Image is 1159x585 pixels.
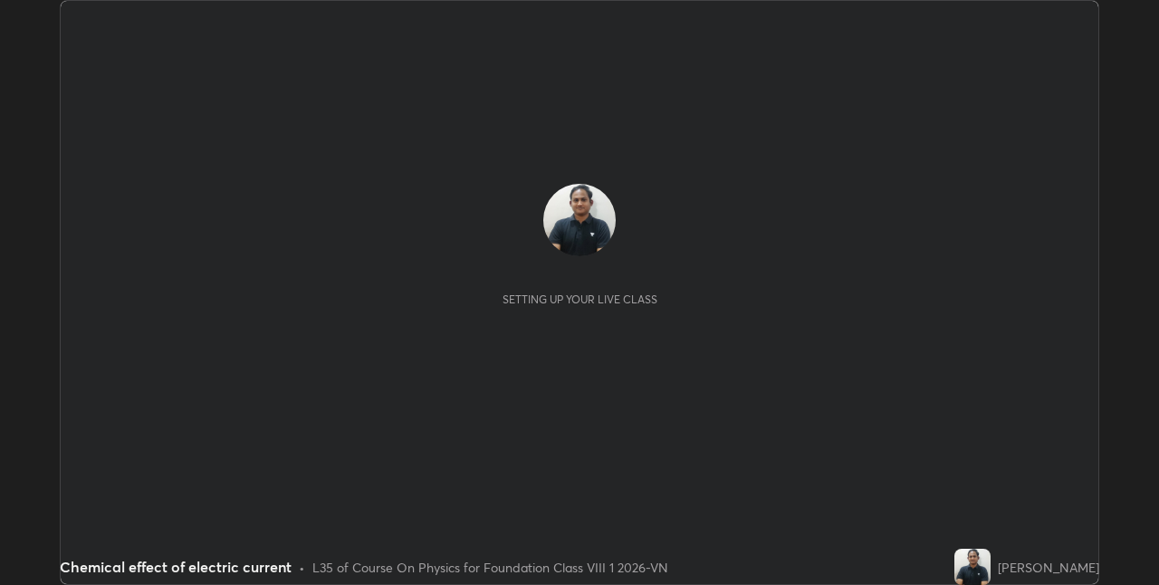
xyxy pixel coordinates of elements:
div: [PERSON_NAME] [998,558,1099,577]
img: 4fc8fb9b56d647e28bc3800bbacc216d.jpg [543,184,616,256]
div: Setting up your live class [503,292,657,306]
img: 4fc8fb9b56d647e28bc3800bbacc216d.jpg [954,549,991,585]
div: Chemical effect of electric current [60,556,292,578]
div: L35 of Course On Physics for Foundation Class VIII 1 2026-VN [312,558,668,577]
div: • [299,558,305,577]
